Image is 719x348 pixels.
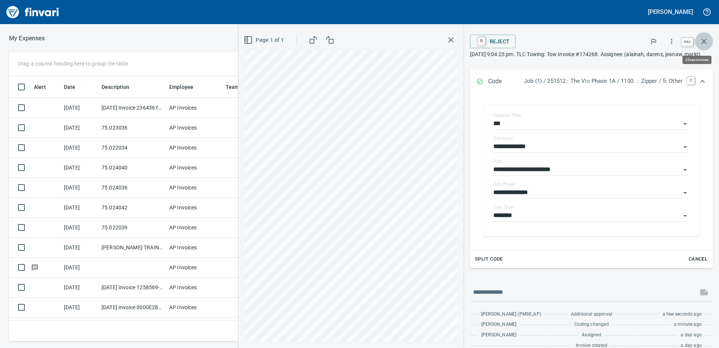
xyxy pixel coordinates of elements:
td: [DATE] [61,258,99,278]
button: Open [680,188,690,198]
button: Page 1 of 1 [242,33,287,47]
td: [DATE] [61,298,99,317]
span: a day ago [681,331,702,339]
label: Job Phase [493,182,515,186]
span: Assigned [582,331,601,339]
button: Open [680,211,690,221]
span: a minute ago [674,321,702,328]
span: Has messages [31,265,39,270]
button: [PERSON_NAME] [646,6,695,18]
td: [DATE] [61,178,99,198]
td: [PERSON_NAME] TRAINING [99,238,166,258]
p: Drag a column heading here to group the table [18,60,128,67]
td: [DATE] [61,317,99,337]
span: Page 1 of 1 [245,35,284,45]
button: Open [680,165,690,175]
a: esc [682,38,693,46]
a: R [478,37,485,45]
span: This records your message into the invoice and notifies anyone mentioned [695,283,713,301]
h5: [PERSON_NAME] [648,8,693,16]
button: RReject [470,35,516,48]
span: Employee [169,82,193,92]
td: [DATE] [61,278,99,298]
span: Employee [169,82,203,92]
button: Split Code [473,253,505,265]
label: Cost Type [493,205,514,209]
img: Finvari [5,3,61,21]
td: [DATE] [61,198,99,218]
span: Cancel [688,255,708,264]
td: 75.022039 [99,218,166,238]
span: Date [64,82,76,92]
td: 75.023036 [99,118,166,138]
span: Team [226,82,249,92]
span: [PERSON_NAME] [481,331,516,339]
td: [DATE] [61,158,99,178]
td: [DATE] Invoice 1258569-0 from OPNW - Office Products Nationwide (1-29901) [99,278,166,298]
button: Open [680,142,690,152]
td: AP Invoices [166,98,223,118]
span: [PERSON_NAME] [481,321,516,328]
p: [DATE] 9:04:23 pm. TLC Towing: Tow Invoice #174268. Assignee: (alainah, darens, jeanaw, markt) [470,50,713,58]
td: [DATE] [61,118,99,138]
button: Open [680,119,690,129]
span: Additional approval [571,311,612,318]
td: [DATE] [61,138,99,158]
td: AP Invoices [166,317,223,337]
span: Alert [34,82,56,92]
div: Expand [470,94,713,268]
a: C [687,77,695,84]
div: Expand [470,69,713,94]
label: Company [493,136,513,140]
button: Cancel [686,253,710,265]
nav: breadcrumb [9,34,45,43]
td: 75.024040 [99,158,166,178]
td: [DATE] Invoice 236436 from Silverline Electric LLC (1-10949) [99,98,166,118]
td: [DATE] [61,98,99,118]
button: More [663,33,680,50]
td: AP Invoices [166,258,223,278]
td: AP Invoices [166,118,223,138]
td: 75.024036 [99,178,166,198]
td: AP Invoices [166,198,223,218]
td: AP Invoices [166,278,223,298]
p: My Expenses [9,34,45,43]
td: AP Invoices [166,178,223,198]
td: AP Invoices [166,158,223,178]
p: Code [488,77,524,87]
td: [DATE] Invoice 5291769620 from Vestis (1-10070) [99,317,166,337]
span: Description [102,82,140,92]
label: Expense Type [493,113,521,118]
td: [DATE] [61,218,99,238]
td: AP Invoices [166,238,223,258]
td: AP Invoices [166,218,223,238]
span: Team [226,82,240,92]
span: Coding changed [574,321,608,328]
label: Job [493,159,501,163]
td: [DATE] Invoice 0000E28842375 from UPS (1-30551) [99,298,166,317]
span: Alert [34,82,46,92]
span: Date [64,82,85,92]
td: [DATE] [61,238,99,258]
td: AP Invoices [166,138,223,158]
span: a few seconds ago [663,311,702,318]
td: 75.022034 [99,138,166,158]
span: Reject [476,35,510,48]
p: Job (1) / 251512.: The Vic Phase 1A / 1100. .: Zipper / 5: Other [524,77,683,85]
td: 75.024042 [99,198,166,218]
span: [PERSON_NAME] (PM98_AP) [481,311,541,318]
span: Split Code [475,255,503,264]
td: AP Invoices [166,298,223,317]
span: Description [102,82,130,92]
